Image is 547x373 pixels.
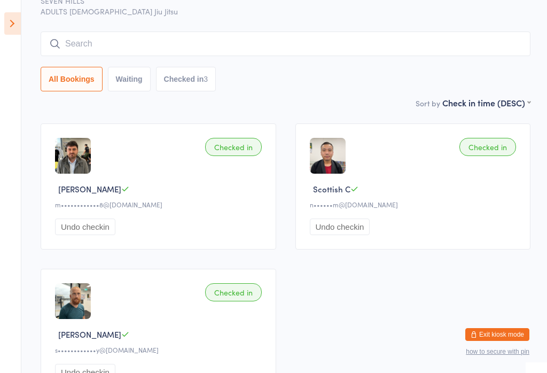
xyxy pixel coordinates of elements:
button: Checked in3 [156,67,216,91]
span: [PERSON_NAME] [58,329,121,340]
span: Scottish C [313,183,350,195]
input: Search [41,32,530,56]
div: Checked in [205,283,262,301]
button: All Bookings [41,67,103,91]
span: [PERSON_NAME] [58,183,121,195]
img: image1752636346.png [55,138,91,174]
button: Undo checkin [55,219,115,235]
div: m••••••••••••8@[DOMAIN_NAME] [55,200,265,209]
button: how to secure with pin [466,348,529,355]
button: Waiting [108,67,151,91]
div: 3 [204,75,208,83]
button: Exit kiosk mode [465,328,529,341]
label: Sort by [416,98,440,108]
button: Undo checkin [310,219,370,235]
div: Check in time (DESC) [442,97,530,108]
span: ADULTS [DEMOGRAPHIC_DATA] Jiu Jitsu [41,6,530,17]
div: s••••••••••••y@[DOMAIN_NAME] [55,345,265,354]
div: Checked in [205,138,262,156]
div: Checked in [459,138,516,156]
div: n••••••m@[DOMAIN_NAME] [310,200,520,209]
img: image1703029773.png [55,283,91,319]
img: image1723454472.png [310,138,346,174]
